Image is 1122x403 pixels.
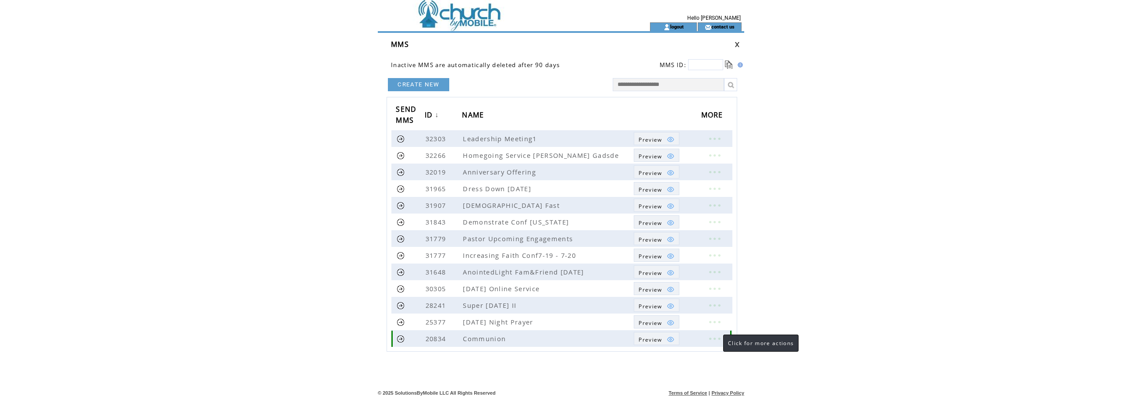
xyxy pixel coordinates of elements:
[463,218,571,226] span: Demonstrate Conf [US_STATE]
[426,168,448,176] span: 32019
[639,336,662,343] span: Show MMS preview
[639,236,662,243] span: Show MMS preview
[639,186,662,193] span: Show MMS preview
[463,151,621,160] span: Homegoing Service [PERSON_NAME] Gadsde
[660,61,686,69] span: MMS ID:
[426,151,448,160] span: 32266
[670,24,684,29] a: logout
[667,152,675,160] img: eye.png
[634,199,679,212] a: Preview
[634,215,679,228] a: Preview
[667,219,675,227] img: eye.png
[639,286,662,293] span: Show MMS preview
[426,184,448,193] span: 31965
[425,108,435,124] span: ID
[634,132,679,145] a: Preview
[396,102,416,129] span: SEND MMS
[463,234,575,243] span: Pastor Upcoming Engagements
[634,232,679,245] a: Preview
[426,334,448,343] span: 20834
[634,315,679,328] a: Preview
[463,317,535,326] span: [DATE] Night Prayer
[667,252,675,260] img: eye.png
[687,15,741,21] span: Hello [PERSON_NAME]
[634,182,679,195] a: Preview
[639,169,662,177] span: Show MMS preview
[388,78,449,91] a: CREATE NEW
[634,299,679,312] a: Preview
[426,251,448,260] span: 31777
[667,302,675,310] img: eye.png
[426,267,448,276] span: 31648
[426,284,448,293] span: 30305
[391,61,560,69] span: Inactive MMS are automatically deleted after 90 days
[426,301,448,310] span: 28241
[709,390,710,396] span: |
[667,202,675,210] img: eye.png
[463,168,538,176] span: Anniversary Offering
[639,203,662,210] span: Show MMS preview
[463,134,539,143] span: Leadership Meeting1
[711,390,744,396] a: Privacy Policy
[705,24,711,31] img: contact_us_icon.gif
[426,317,448,326] span: 25377
[463,184,533,193] span: Dress Down [DATE]
[711,24,735,29] a: contact us
[667,185,675,193] img: eye.png
[634,249,679,262] a: Preview
[639,319,662,327] span: Show MMS preview
[426,234,448,243] span: 31779
[463,267,586,276] span: AnointedLight Fam&Friend [DATE]
[639,219,662,227] span: Show MMS preview
[667,269,675,277] img: eye.png
[639,269,662,277] span: Show MMS preview
[735,62,743,68] img: help.gif
[426,201,448,210] span: 31907
[667,169,675,177] img: eye.png
[634,165,679,178] a: Preview
[667,136,675,143] img: eye.png
[634,282,679,295] a: Preview
[669,390,707,396] a: Terms of Service
[463,284,542,293] span: [DATE] Online Service
[667,335,675,343] img: eye.png
[463,301,518,310] span: Super [DATE] II
[701,108,725,124] span: MORE
[462,108,486,124] span: NAME
[634,332,679,345] a: Preview
[667,235,675,243] img: eye.png
[426,134,448,143] span: 32303
[639,253,662,260] span: Show MMS preview
[639,303,662,310] span: Show MMS preview
[463,334,508,343] span: Communion
[667,319,675,327] img: eye.png
[664,24,670,31] img: account_icon.gif
[639,136,662,143] span: Show MMS preview
[463,201,562,210] span: [DEMOGRAPHIC_DATA] Fast
[667,285,675,293] img: eye.png
[425,107,441,124] a: ID↓
[634,149,679,162] a: Preview
[634,265,679,278] a: Preview
[426,218,448,226] span: 31843
[378,390,496,396] span: © 2025 SolutionsByMobile LLC All Rights Reserved
[462,107,488,124] a: NAME
[391,39,409,49] span: MMS
[463,251,578,260] span: Increasing Faith Conf7-19 - 7-20
[639,153,662,160] span: Show MMS preview
[728,339,794,347] span: Click for more actions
